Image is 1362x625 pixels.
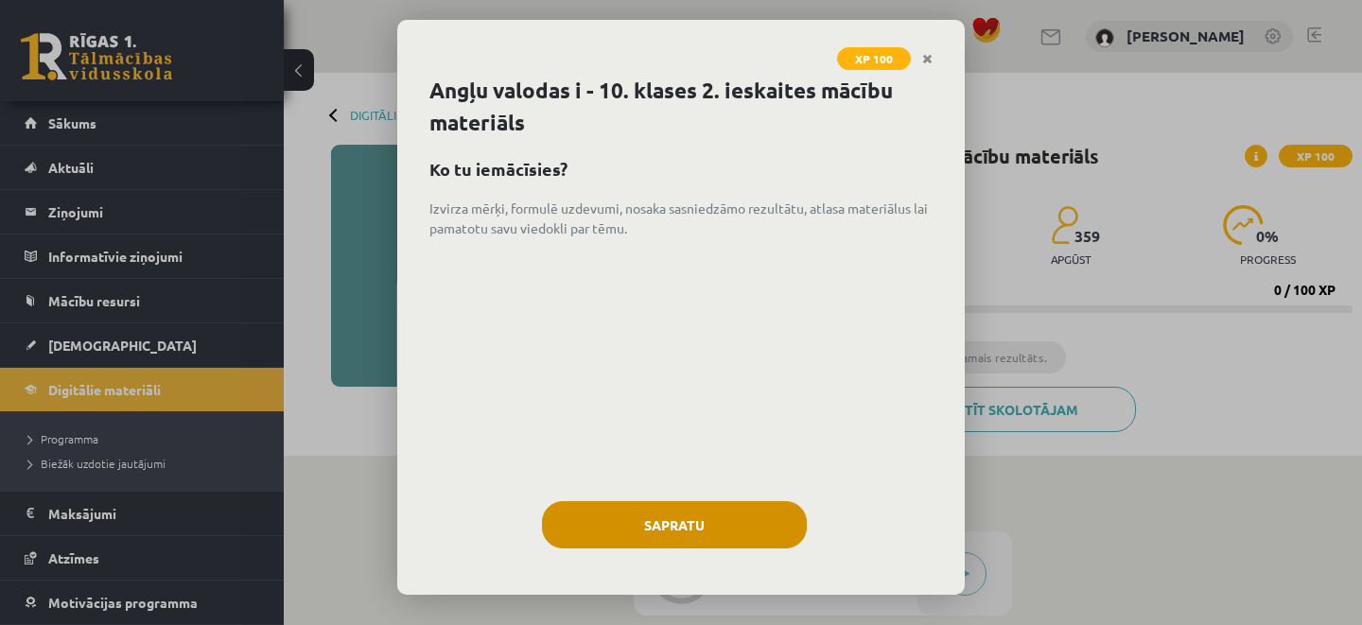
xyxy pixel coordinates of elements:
[429,75,933,139] h1: Angļu valodas i - 10. klases 2. ieskaites mācību materiāls
[429,199,933,238] p: Izvirza mērķi, formulē uzdevumi, nosaka sasniedzāmo rezultātu, atlasa materiālus lai pamatotu sav...
[837,47,911,70] span: XP 100
[911,41,944,78] a: Close
[429,156,933,182] h2: Ko tu iemācīsies?
[542,501,807,548] button: Sapratu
